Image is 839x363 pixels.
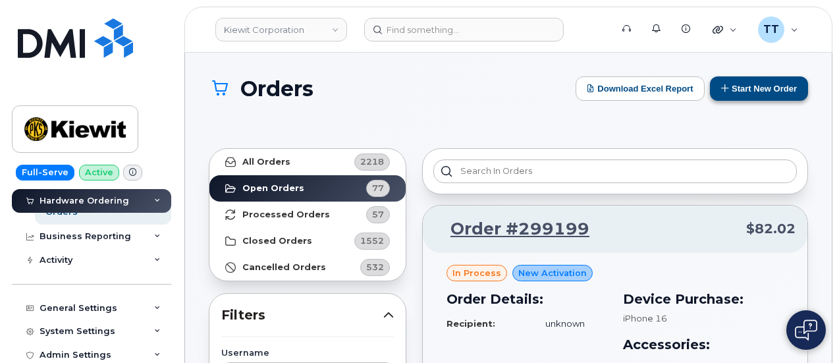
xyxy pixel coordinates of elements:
span: 1552 [360,235,384,247]
h3: Order Details: [447,289,607,309]
strong: Processed Orders [242,209,330,220]
span: iPhone 16 [623,313,667,323]
a: All Orders2218 [209,149,406,175]
strong: All Orders [242,157,290,167]
a: Closed Orders1552 [209,228,406,254]
button: Download Excel Report [576,76,705,101]
strong: Recipient: [447,318,495,329]
label: Username [221,349,394,358]
a: Open Orders77 [209,175,406,202]
span: 2218 [360,155,384,168]
span: Orders [240,77,313,100]
strong: Cancelled Orders [242,262,326,273]
h3: Device Purchase: [623,289,784,309]
span: New Activation [518,267,587,279]
img: Open chat [795,320,817,341]
a: Cancelled Orders532 [209,254,406,281]
span: $82.02 [746,219,796,238]
a: Order #299199 [435,217,589,241]
td: unknown [533,312,607,335]
input: Search in orders [433,159,797,183]
button: Start New Order [710,76,808,101]
span: Filters [221,306,383,325]
a: Processed Orders57 [209,202,406,228]
span: in process [452,267,501,279]
strong: Closed Orders [242,236,312,246]
span: 77 [372,182,384,194]
h3: Accessories: [623,335,784,354]
span: 532 [366,261,384,273]
span: 57 [372,208,384,221]
strong: Open Orders [242,183,304,194]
